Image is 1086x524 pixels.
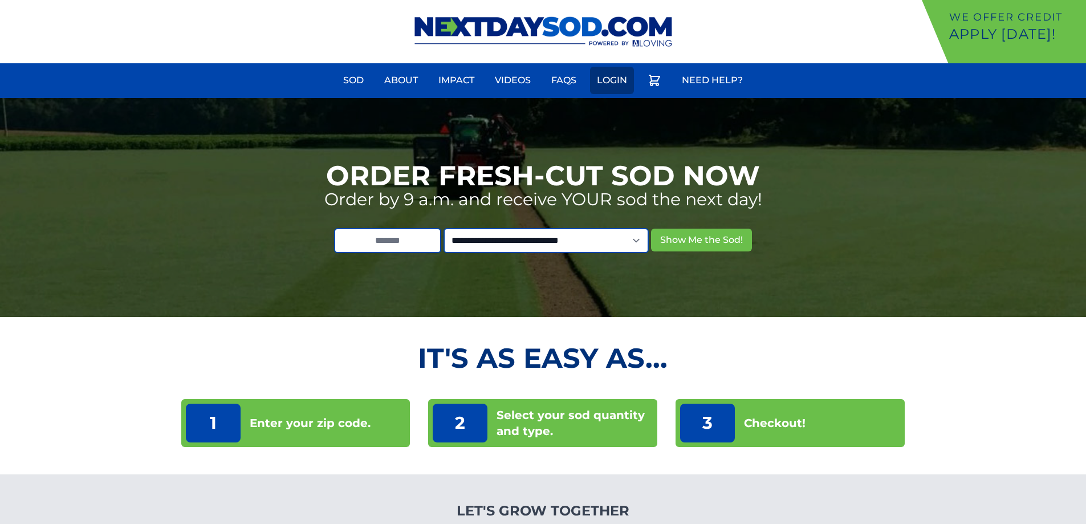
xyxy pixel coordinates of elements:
[590,67,634,94] a: Login
[949,9,1081,25] p: We offer Credit
[336,67,371,94] a: Sod
[324,189,762,210] p: Order by 9 a.m. and receive YOUR sod the next day!
[250,415,371,431] p: Enter your zip code.
[949,25,1081,43] p: Apply [DATE]!
[675,67,750,94] a: Need Help?
[326,162,760,189] h1: Order Fresh-Cut Sod Now
[744,415,806,431] p: Checkout!
[497,407,653,439] p: Select your sod quantity and type.
[186,404,241,442] p: 1
[432,67,481,94] a: Impact
[181,344,905,372] h2: It's as Easy As...
[544,67,583,94] a: FAQs
[396,502,690,520] h4: Let's Grow Together
[651,229,752,251] button: Show Me the Sod!
[377,67,425,94] a: About
[680,404,735,442] p: 3
[488,67,538,94] a: Videos
[433,404,487,442] p: 2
